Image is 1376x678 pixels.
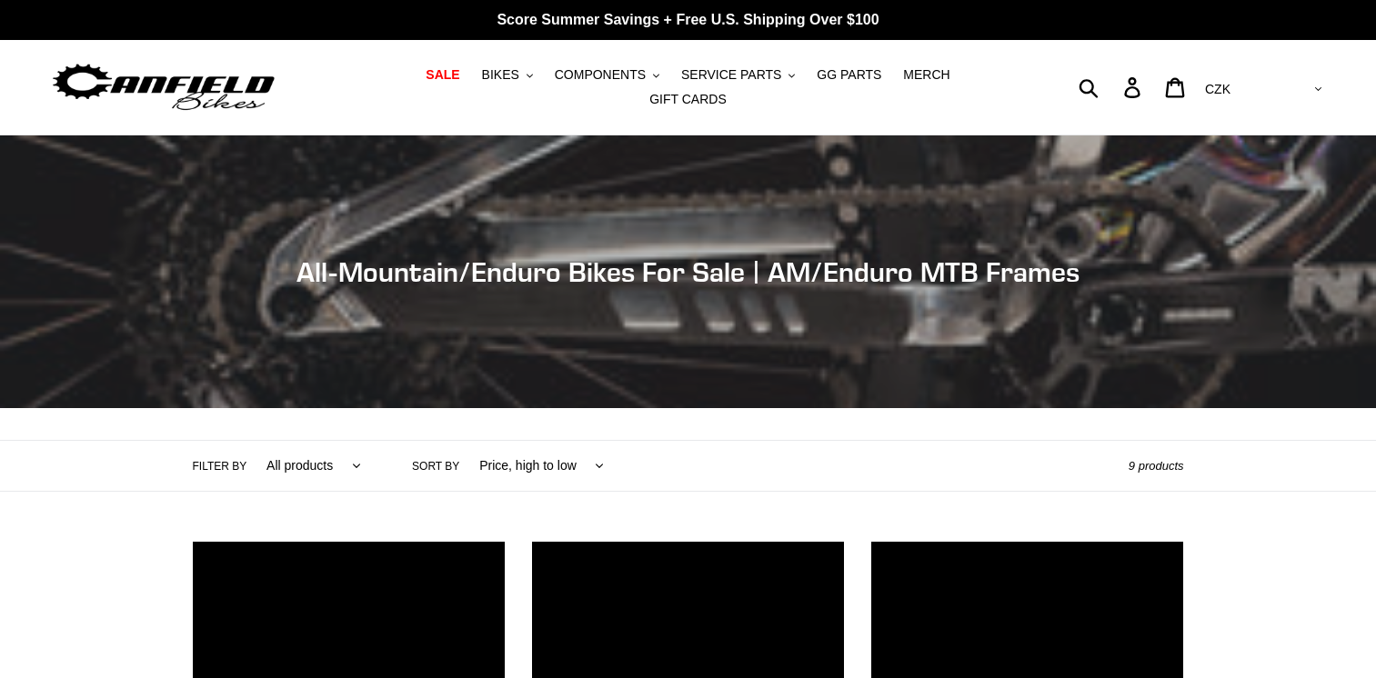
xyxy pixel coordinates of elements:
[808,63,890,87] a: GG PARTS
[546,63,668,87] button: COMPONENTS
[640,87,736,112] a: GIFT CARDS
[903,67,949,83] span: MERCH
[50,59,277,116] img: Canfield Bikes
[894,63,959,87] a: MERCH
[672,63,804,87] button: SERVICE PARTS
[417,63,468,87] a: SALE
[817,67,881,83] span: GG PARTS
[1089,67,1135,107] input: Search
[649,92,727,107] span: GIFT CARDS
[555,67,646,83] span: COMPONENTS
[681,67,781,83] span: SERVICE PARTS
[296,255,1080,288] span: All-Mountain/Enduro Bikes For Sale | AM/Enduro MTB Frames
[412,458,459,474] label: Sort by
[473,63,542,87] button: BIKES
[426,67,459,83] span: SALE
[482,67,519,83] span: BIKES
[193,458,247,474] label: Filter by
[1129,459,1184,473] span: 9 products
